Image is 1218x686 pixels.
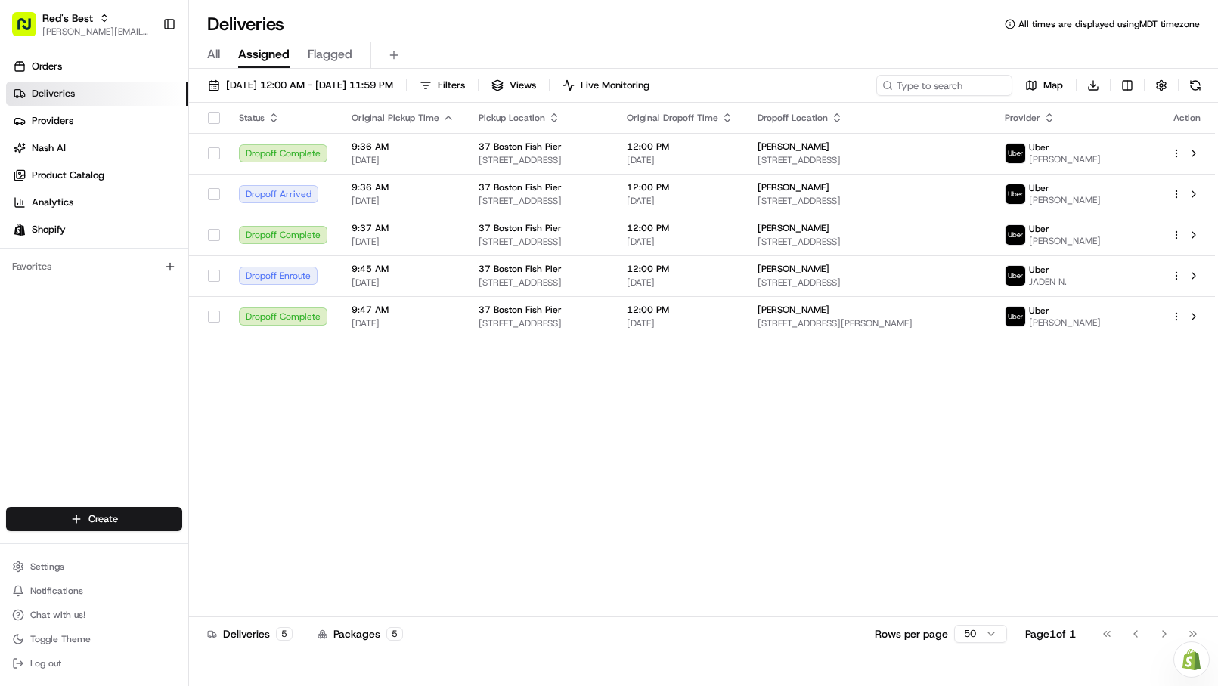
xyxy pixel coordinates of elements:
button: Create [6,507,182,531]
span: 12:00 PM [627,263,733,275]
span: [PERSON_NAME] [758,222,829,234]
span: Pickup Location [479,112,545,124]
span: [STREET_ADDRESS] [479,236,603,248]
button: [DATE] 12:00 AM - [DATE] 11:59 PM [201,75,400,96]
span: [DATE] [352,195,454,207]
a: Nash AI [6,136,188,160]
span: 12:00 PM [627,304,733,316]
input: Type to search [876,75,1012,96]
div: Page 1 of 1 [1025,626,1076,641]
span: Product Catalog [32,168,104,182]
span: 37 Boston Fish Pier [479,222,562,234]
span: Map [1043,79,1063,92]
span: Analytics [32,196,73,209]
button: Red's Best[PERSON_NAME][EMAIL_ADDRESS][DOMAIN_NAME] [6,6,157,42]
span: 12:00 PM [627,141,733,153]
span: Original Pickup Time [352,112,439,124]
span: [DATE] [627,236,733,248]
div: Favorites [6,255,182,279]
span: Uber [1029,182,1049,194]
button: [PERSON_NAME][EMAIL_ADDRESS][DOMAIN_NAME] [42,26,150,38]
button: Refresh [1185,75,1206,96]
span: 37 Boston Fish Pier [479,141,562,153]
button: Settings [6,556,182,577]
button: Red's Best [42,11,93,26]
span: Uber [1029,141,1049,153]
button: Views [485,75,543,96]
span: 9:47 AM [352,304,454,316]
span: Live Monitoring [581,79,649,92]
button: Chat with us! [6,604,182,626]
span: [DATE] [352,236,454,248]
span: 9:37 AM [352,222,454,234]
span: Uber [1029,304,1049,317]
button: Map [1018,75,1070,96]
a: Analytics [6,190,188,215]
span: [STREET_ADDRESS] [479,277,603,289]
span: [PERSON_NAME] [1029,317,1101,329]
a: Orders [6,54,188,79]
span: Uber [1029,264,1049,276]
button: Log out [6,653,182,674]
span: [STREET_ADDRESS] [758,236,981,248]
span: Orders [32,60,62,73]
span: Provider [1005,112,1040,124]
span: [PERSON_NAME] [758,181,829,193]
span: Views [510,79,536,92]
span: 9:36 AM [352,181,454,193]
span: 37 Boston Fish Pier [479,181,562,193]
span: Filters [438,79,465,92]
div: Packages [318,626,403,641]
span: [DATE] [352,154,454,166]
span: [DATE] [627,154,733,166]
span: [PERSON_NAME] [1029,235,1101,247]
span: [DATE] [352,277,454,289]
span: 37 Boston Fish Pier [479,304,562,316]
span: All [207,45,220,63]
span: [PERSON_NAME] [1029,153,1101,165]
span: [DATE] [352,317,454,329]
img: uber-new-logo.jpeg [1006,307,1025,326]
span: [STREET_ADDRESS] [479,317,603,329]
a: Deliveries [6,82,188,106]
span: Uber [1029,223,1049,235]
span: All times are displayed using MDT timezone [1018,18,1200,30]
span: Status [239,112,265,124]
img: uber-new-logo.jpeg [1006,184,1025,204]
span: Shopify [32,223,66,236]
a: Shopify [6,218,188,242]
span: [STREET_ADDRESS] [758,277,981,289]
span: [STREET_ADDRESS][PERSON_NAME] [758,317,981,329]
span: [STREET_ADDRESS] [479,195,603,207]
span: [DATE] [627,317,733,329]
span: [DATE] 12:00 AM - [DATE] 11:59 PM [226,79,393,92]
span: 12:00 PM [627,181,733,193]
span: [PERSON_NAME] [758,141,829,153]
span: 12:00 PM [627,222,733,234]
button: Filters [413,75,472,96]
span: Original Dropoff Time [627,112,718,124]
span: Create [88,512,118,526]
span: JADEN N. [1029,276,1067,288]
h1: Deliveries [207,12,284,36]
a: Product Catalog [6,163,188,187]
span: Assigned [238,45,290,63]
span: [STREET_ADDRESS] [758,195,981,207]
span: [DATE] [627,195,733,207]
span: Flagged [308,45,352,63]
span: [PERSON_NAME] [758,263,829,275]
button: Toggle Theme [6,629,182,650]
span: Deliveries [32,87,75,100]
img: uber-new-logo.jpeg [1006,144,1025,163]
span: Log out [30,657,61,669]
span: Settings [30,561,64,573]
span: Nash AI [32,141,66,155]
span: Providers [32,114,73,128]
div: Action [1171,112,1203,124]
span: [DATE] [627,277,733,289]
img: uber-new-logo.jpeg [1006,266,1025,286]
button: Notifications [6,580,182,601]
div: 5 [276,627,293,641]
